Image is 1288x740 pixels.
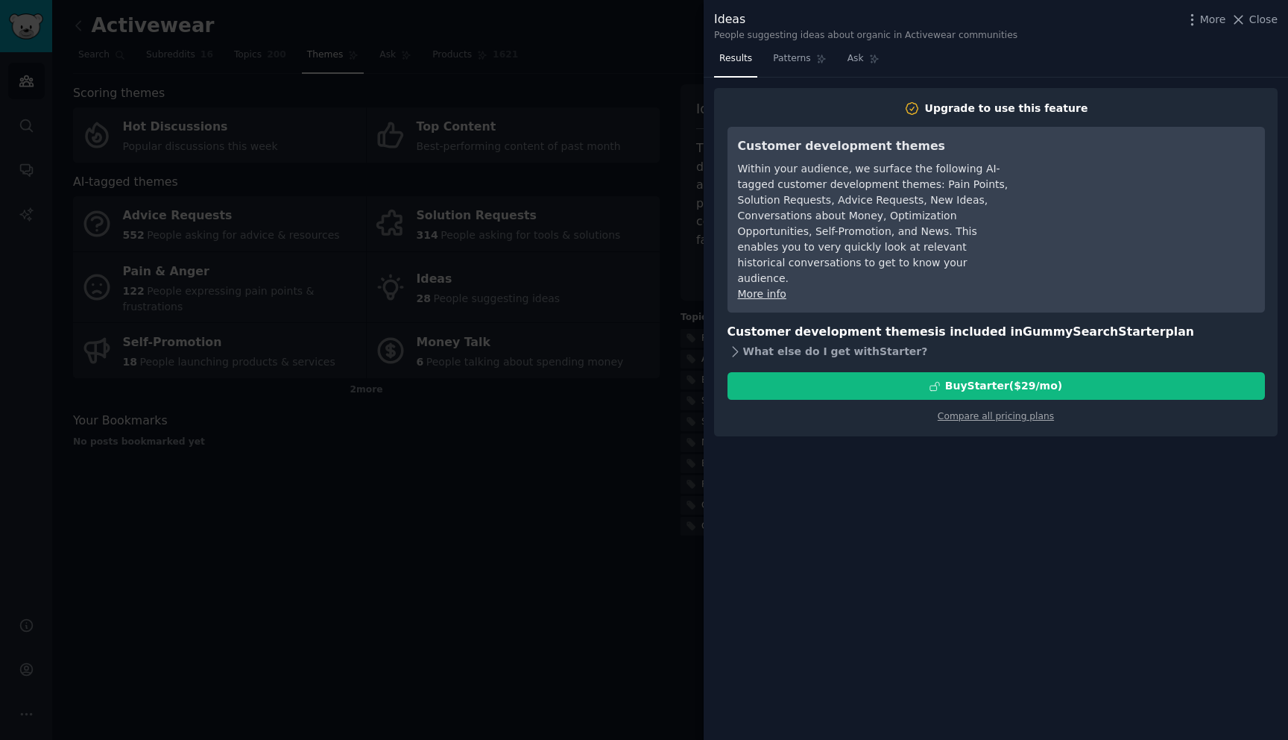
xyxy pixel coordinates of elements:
[768,47,831,78] a: Patterns
[727,341,1265,362] div: What else do I get with Starter ?
[1231,12,1278,28] button: Close
[727,323,1265,342] h3: Customer development themes is included in plan
[1023,324,1165,339] span: GummySearch Starter
[738,137,1010,156] h3: Customer development themes
[714,29,1017,43] div: People suggesting ideas about organic in Activewear communities
[1249,12,1278,28] span: Close
[719,52,752,66] span: Results
[714,47,757,78] a: Results
[938,411,1054,421] a: Compare all pricing plans
[738,288,786,300] a: More info
[1184,12,1226,28] button: More
[773,52,810,66] span: Patterns
[945,378,1062,394] div: Buy Starter ($ 29 /mo )
[738,161,1010,286] div: Within your audience, we surface the following AI-tagged customer development themes: Pain Points...
[925,101,1088,116] div: Upgrade to use this feature
[714,10,1017,29] div: Ideas
[1031,137,1254,249] iframe: YouTube video player
[727,372,1265,400] button: BuyStarter($29/mo)
[1200,12,1226,28] span: More
[847,52,864,66] span: Ask
[842,47,885,78] a: Ask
